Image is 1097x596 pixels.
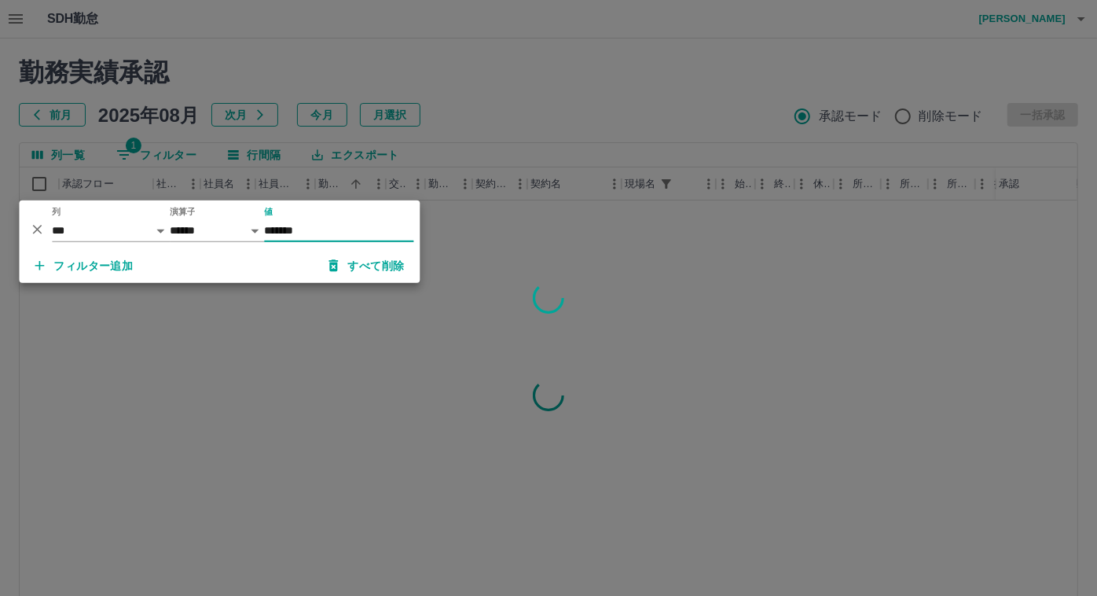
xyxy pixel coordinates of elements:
[25,217,49,241] button: 削除
[52,205,61,217] label: 列
[22,252,145,280] button: フィルター追加
[316,252,416,280] button: すべて削除
[170,205,195,217] label: 演算子
[264,205,273,217] label: 値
